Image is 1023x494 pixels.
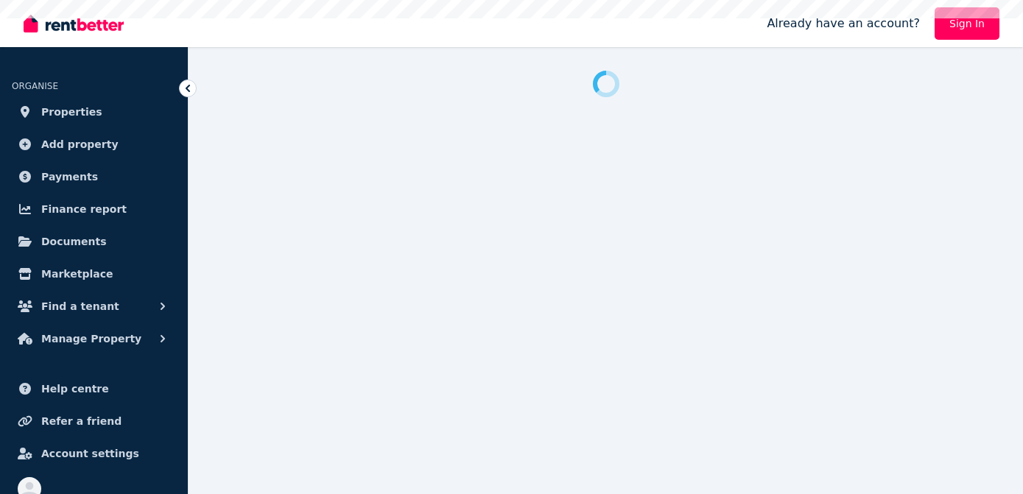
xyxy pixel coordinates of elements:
a: Finance report [12,194,176,224]
a: Payments [12,162,176,191]
span: Account settings [41,445,139,462]
a: Marketplace [12,259,176,289]
span: Refer a friend [41,412,122,430]
span: Already have an account? [767,15,920,32]
span: Finance report [41,200,127,218]
span: Properties [41,103,102,121]
span: Find a tenant [41,297,119,315]
a: Documents [12,227,176,256]
span: Documents [41,233,107,250]
a: Properties [12,97,176,127]
a: Refer a friend [12,406,176,436]
span: Marketplace [41,265,113,283]
button: Manage Property [12,324,176,353]
a: Sign In [935,7,999,40]
span: Manage Property [41,330,141,347]
a: Add property [12,130,176,159]
span: Add property [41,135,119,153]
a: Help centre [12,374,176,403]
img: RentBetter [24,13,124,35]
span: Help centre [41,380,109,398]
span: ORGANISE [12,81,58,91]
a: Account settings [12,439,176,468]
span: Payments [41,168,98,186]
button: Find a tenant [12,292,176,321]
